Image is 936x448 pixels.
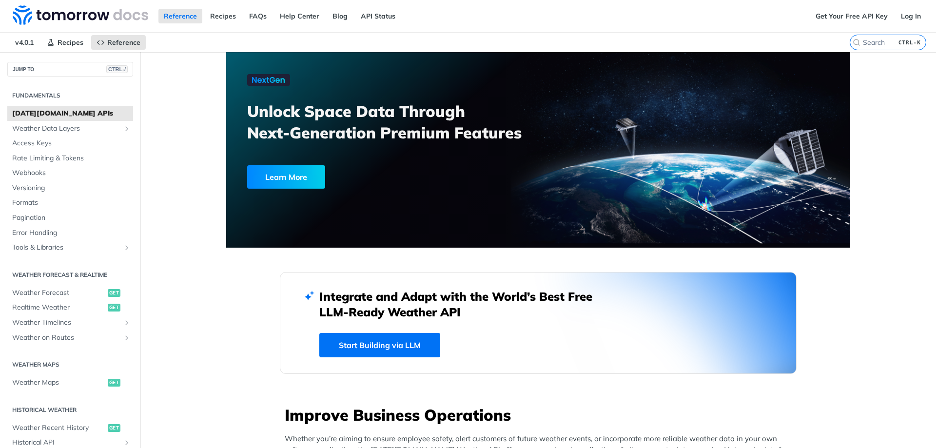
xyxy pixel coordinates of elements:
span: get [108,424,120,432]
span: Weather Timelines [12,318,120,328]
button: Show subpages for Weather Data Layers [123,125,131,133]
span: Pagination [12,213,131,223]
span: Versioning [12,183,131,193]
kbd: CTRL-K [896,38,923,47]
img: NextGen [247,74,290,86]
span: Reference [107,38,140,47]
h2: Integrate and Adapt with the World’s Best Free LLM-Ready Weather API [319,289,607,320]
button: Show subpages for Tools & Libraries [123,244,131,252]
a: Weather TimelinesShow subpages for Weather Timelines [7,315,133,330]
button: Show subpages for Weather Timelines [123,319,131,327]
a: Error Handling [7,226,133,240]
span: Webhooks [12,168,131,178]
a: Webhooks [7,166,133,180]
a: Rate Limiting & Tokens [7,151,133,166]
span: Weather Forecast [12,288,105,298]
h3: Unlock Space Data Through Next-Generation Premium Features [247,100,549,143]
a: [DATE][DOMAIN_NAME] APIs [7,106,133,121]
a: Blog [327,9,353,23]
span: Recipes [58,38,83,47]
span: Rate Limiting & Tokens [12,154,131,163]
a: FAQs [244,9,272,23]
a: Tools & LibrariesShow subpages for Tools & Libraries [7,240,133,255]
span: Weather Maps [12,378,105,388]
a: Start Building via LLM [319,333,440,357]
a: Weather Forecastget [7,286,133,300]
svg: Search [853,39,860,46]
a: Formats [7,195,133,210]
span: get [108,379,120,387]
span: get [108,289,120,297]
span: Historical API [12,438,120,448]
a: Access Keys [7,136,133,151]
h2: Historical Weather [7,406,133,414]
h2: Weather Maps [7,360,133,369]
span: Formats [12,198,131,208]
span: Weather Data Layers [12,124,120,134]
a: Log In [896,9,926,23]
span: Weather on Routes [12,333,120,343]
a: Weather Data LayersShow subpages for Weather Data Layers [7,121,133,136]
span: Error Handling [12,228,131,238]
span: Tools & Libraries [12,243,120,253]
a: API Status [355,9,401,23]
span: Realtime Weather [12,303,105,312]
span: Access Keys [12,138,131,148]
span: [DATE][DOMAIN_NAME] APIs [12,109,131,118]
h3: Improve Business Operations [285,404,797,426]
a: Learn More [247,165,488,189]
a: Get Your Free API Key [810,9,893,23]
a: Weather Recent Historyget [7,421,133,435]
a: Pagination [7,211,133,225]
h2: Fundamentals [7,91,133,100]
span: v4.0.1 [10,35,39,50]
a: Reference [158,9,202,23]
a: Versioning [7,181,133,195]
a: Reference [91,35,146,50]
a: Weather on RoutesShow subpages for Weather on Routes [7,331,133,345]
span: CTRL-/ [106,65,128,73]
div: Learn More [247,165,325,189]
a: Recipes [41,35,89,50]
button: Show subpages for Weather on Routes [123,334,131,342]
span: get [108,304,120,312]
img: Tomorrow.io Weather API Docs [13,5,148,25]
a: Realtime Weatherget [7,300,133,315]
a: Weather Mapsget [7,375,133,390]
button: JUMP TOCTRL-/ [7,62,133,77]
span: Weather Recent History [12,423,105,433]
a: Recipes [205,9,241,23]
a: Help Center [274,9,325,23]
h2: Weather Forecast & realtime [7,271,133,279]
button: Show subpages for Historical API [123,439,131,447]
